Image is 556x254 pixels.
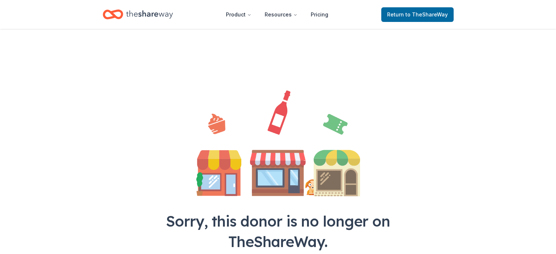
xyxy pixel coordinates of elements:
a: Home [103,6,173,23]
div: Sorry, this donor is no longer on TheShareWay. [150,211,407,252]
a: Pricing [305,7,334,22]
nav: Main [220,6,334,23]
img: Illustration for landing page [196,90,360,196]
span: Return [387,10,448,19]
button: Product [220,7,257,22]
button: Resources [259,7,303,22]
span: to TheShareWay [405,11,448,18]
a: Returnto TheShareWay [381,7,454,22]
